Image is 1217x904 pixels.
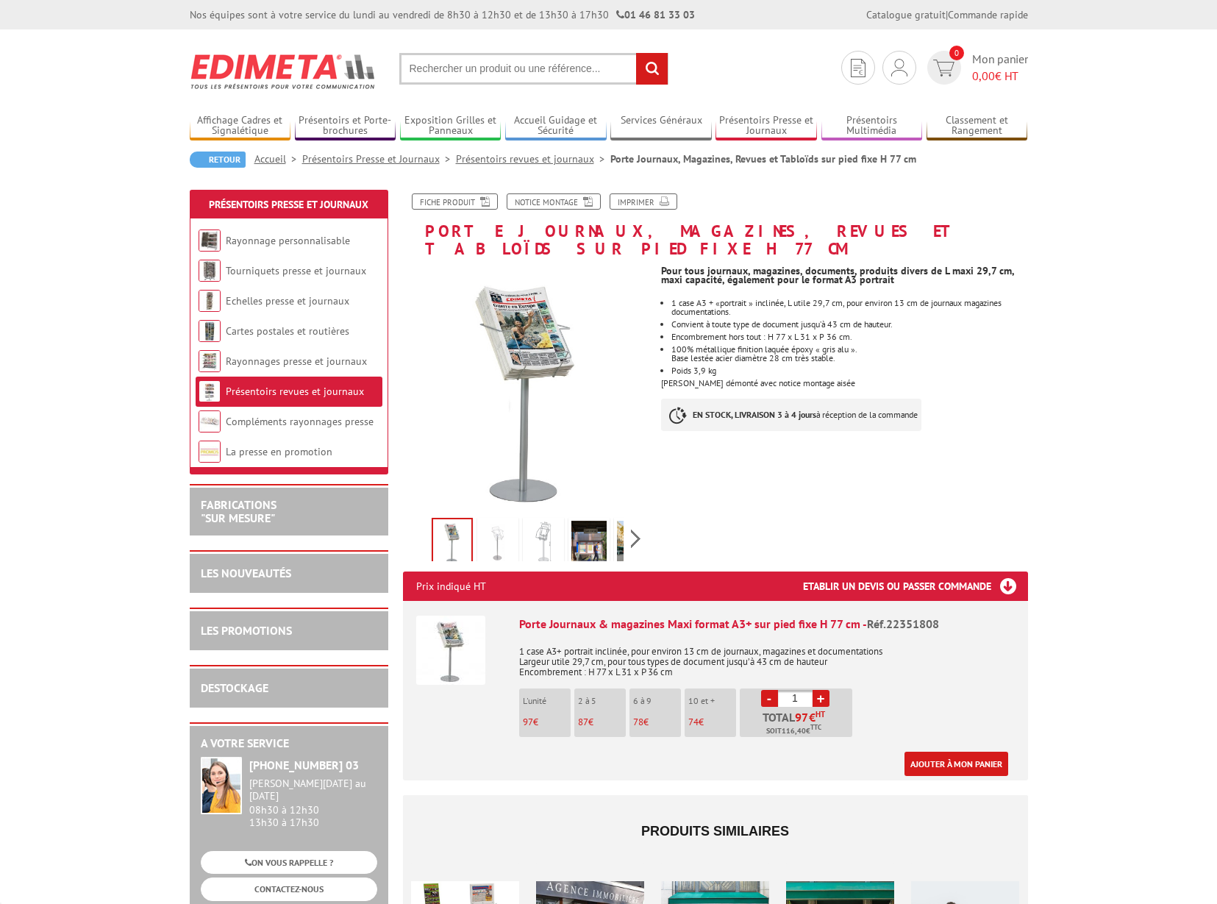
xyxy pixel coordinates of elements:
[610,193,677,210] a: Imprimer
[302,152,456,166] a: Présentoirs Presse et Journaux
[199,260,221,282] img: Tourniquets presse et journaux
[688,696,736,706] p: 10 et +
[412,193,498,210] a: Fiche produit
[816,709,825,719] sup: HT
[400,114,502,138] a: Exposition Grilles et Panneaux
[810,723,821,731] sup: TTC
[633,696,681,706] p: 6 à 9
[190,114,291,138] a: Affichage Cadres et Signalétique
[523,716,533,728] span: 97
[249,758,359,772] strong: [PHONE_NUMBER] 03
[226,264,366,277] a: Tourniquets presse et journaux
[254,152,302,166] a: Accueil
[433,519,471,565] img: presentoirs_brochures_22351808_2.jpg
[866,7,1028,22] div: |
[972,51,1028,85] span: Mon panier
[761,690,778,707] a: -
[933,60,954,76] img: devis rapide
[226,355,367,368] a: Rayonnages presse et journaux
[715,114,817,138] a: Présentoirs Presse et Journaux
[782,725,806,737] span: 116,40
[688,717,736,727] p: €
[636,53,668,85] input: rechercher
[416,616,485,685] img: Porte Journaux & magazines Maxi format A3+ sur pied fixe H 77 cm
[766,725,821,737] span: Soit €
[661,264,1014,286] strong: Pour tous journaux, magazines, documents, produits divers de L maxi 29,7 cm, maxi capacité, égale...
[578,696,626,706] p: 2 à 5
[610,114,712,138] a: Services Généraux
[456,152,610,166] a: Présentoirs revues et journaux
[671,299,1027,316] li: 1 case A3 + «portrait » inclinée, L utile 29,7 cm, pour environ 13 cm de journaux magazines docum...
[226,445,332,458] a: La presse en promotion
[399,53,668,85] input: Rechercher un produit ou une référence...
[201,680,268,695] a: DESTOCKAGE
[199,229,221,252] img: Rayonnage personnalisable
[190,152,246,168] a: Retour
[633,717,681,727] p: €
[201,566,291,580] a: LES NOUVEAUTÉS
[190,7,695,22] div: Nos équipes sont à votre service du lundi au vendredi de 8h30 à 12h30 et de 13h30 à 17h30
[671,366,1027,375] li: Poids 3,9 kg
[226,234,350,247] a: Rayonnage personnalisable
[295,114,396,138] a: Présentoirs et Porte-brochures
[795,711,809,723] span: 97
[661,399,921,431] p: à réception de la commande
[226,415,374,428] a: Compléments rayonnages presse
[927,114,1028,138] a: Classement et Rangement
[616,8,695,21] strong: 01 46 81 33 03
[972,68,995,83] span: 0,00
[924,51,1028,85] a: devis rapide 0 Mon panier 0,00€ HT
[617,521,652,566] img: porte_journaux_magazines_maxi_format_a3_sur_pied_fixe_22351808_4.jpg
[948,8,1028,21] a: Commande rapide
[526,521,561,566] img: 22351808_dessin.jpg
[972,68,1028,85] span: € HT
[392,193,1039,257] h1: Porte Journaux, Magazines, Revues et Tabloïds sur pied fixe H 77 cm
[209,198,368,211] a: Présentoirs Presse et Journaux
[201,497,276,525] a: FABRICATIONS"Sur Mesure"
[891,59,907,76] img: devis rapide
[201,623,292,638] a: LES PROMOTIONS
[821,114,923,138] a: Présentoirs Multimédia
[813,690,829,707] a: +
[866,8,946,21] a: Catalogue gratuit
[199,410,221,433] img: Compléments rayonnages presse
[578,717,626,727] p: €
[201,851,377,874] a: ON VOUS RAPPELLE ?
[201,757,242,814] img: widget-service.jpg
[249,777,377,828] div: 08h30 à 12h30 13h30 à 17h30
[519,616,1015,633] div: Porte Journaux & magazines Maxi format A3+ sur pied fixe H 77 cm -
[201,737,377,750] h2: A votre service
[523,696,571,706] p: L'unité
[693,409,816,420] strong: EN STOCK, LIVRAISON 3 à 4 jours
[226,385,364,398] a: Présentoirs revues et journaux
[190,44,377,99] img: Edimeta
[571,521,607,566] img: porte_journaux_magazines_maxi_format_a3_sur_pied_fixe_22351808_3.jpg
[610,152,916,166] li: Porte Journaux, Magazines, Revues et Tabloïds sur pied fixe H 77 cm
[641,824,789,839] span: Produits similaires
[629,527,643,551] span: Next
[226,324,349,338] a: Cartes postales et routières
[743,711,852,737] p: Total
[688,716,699,728] span: 74
[403,265,651,513] img: presentoirs_brochures_22351808_2.jpg
[199,290,221,312] img: Echelles presse et journaux
[578,716,588,728] span: 87
[671,345,1027,363] li: 100% métallique finition laquée époxy « gris alu ». Base lestée acier diamètre 28 cm très stable.
[199,320,221,342] img: Cartes postales et routières
[671,332,1027,341] li: Encombrement hors tout : H 77 x L 31 x P 36 cm.
[523,717,571,727] p: €
[416,572,486,601] p: Prix indiqué HT
[949,46,964,60] span: 0
[201,878,377,900] a: CONTACTEZ-NOUS
[809,711,816,723] span: €
[867,616,939,631] span: Réf.22351808
[507,193,601,210] a: Notice Montage
[661,257,1038,446] div: [PERSON_NAME] démonté avec notice montage aisée
[199,380,221,402] img: Présentoirs revues et journaux
[199,441,221,463] img: La presse en promotion
[671,320,1027,329] li: Convient à toute type de document jusqu’à 43 cm de hauteur.
[633,716,643,728] span: 78
[480,521,515,566] img: porte_journaux_magazines_a3_sur_pied_fixe_h77_cm_22351808_vide.jpg
[519,636,1015,677] p: 1 case A3+ portrait inclinée, pour environ 13 cm de journaux, magazines et documentations Largeur...
[199,350,221,372] img: Rayonnages presse et journaux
